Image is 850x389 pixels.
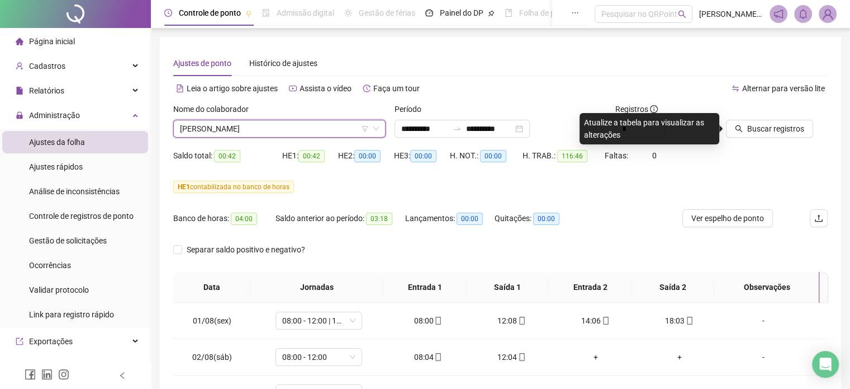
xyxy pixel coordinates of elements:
span: Leia o artigo sobre ajustes [187,84,278,93]
span: bell [798,9,808,19]
span: 02/08(sáb) [192,353,232,362]
span: Controle de ponto [179,8,241,17]
div: Quitações: [495,212,576,225]
span: instagram [58,369,69,380]
div: HE 1: [282,149,338,162]
span: facebook [25,369,36,380]
span: contabilizada no banco de horas [173,181,294,193]
div: + [563,351,629,363]
span: Registros [615,103,658,115]
span: Ver espelho de ponto [691,212,764,224]
span: Gestão de solicitações [29,236,107,245]
div: - [730,351,796,363]
span: Relatórios [29,86,64,95]
span: filter [362,125,368,132]
div: HE 2: [338,149,394,162]
span: pushpin [245,10,252,17]
div: 08:00 [395,315,461,327]
span: mobile [517,317,526,325]
div: Lançamentos: [405,212,495,225]
span: Separar saldo positivo e negativo? [182,243,310,256]
span: Página inicial [29,37,75,46]
span: 00:00 [354,150,381,162]
span: Ajustes de ponto [173,59,231,68]
span: 00:00 [533,213,559,225]
img: 83770 [819,6,836,22]
span: 00:00 [410,150,436,162]
span: mobile [517,353,526,361]
span: down [373,125,379,132]
span: pushpin [488,10,495,17]
div: Atualize a tabela para visualizar as alterações [580,113,719,144]
span: Ajustes rápidos [29,162,83,171]
div: HE 3: [394,149,450,162]
span: file-done [262,9,270,17]
span: Alternar para versão lite [742,84,825,93]
span: swap [732,85,739,92]
div: 08:04 [395,351,461,363]
span: user-add [16,62,23,70]
span: linkedin [41,369,53,380]
span: file [16,87,23,95]
span: Histórico de ajustes [249,59,317,68]
span: upload [814,214,823,223]
span: Link para registro rápido [29,310,114,319]
span: 04:00 [231,213,257,225]
th: Entrada 1 [383,272,466,303]
span: export [16,338,23,345]
span: Análise de inconsistências [29,187,120,196]
span: Validar protocolo [29,285,89,294]
div: - [730,315,796,327]
span: search [735,125,743,133]
span: info-circle [650,105,658,113]
th: Observações [714,272,819,303]
div: 18:03 [647,315,713,327]
span: Faça um tour [373,84,420,93]
span: 00:42 [298,150,325,162]
th: Saída 2 [631,272,714,303]
span: notification [773,9,783,19]
span: home [16,38,23,45]
button: Ver espelho de ponto [682,209,773,227]
div: H. TRAB.: [523,149,604,162]
span: lock [16,111,23,119]
span: 0 [652,151,657,160]
span: HE 1 [178,183,190,191]
span: Integrações [29,362,70,371]
span: history [363,85,371,92]
div: 12:04 [479,351,545,363]
th: Data [173,272,250,303]
span: 01/08(sex) [193,316,231,325]
span: ellipsis [571,9,579,17]
div: 12:08 [479,315,545,327]
span: mobile [433,353,442,361]
span: Exportações [29,337,73,346]
span: 08:00 - 12:00 | 14:00 - 18:00 [282,312,355,329]
span: RAIMUNDO CARLOS DA SILVA PICANÇO [180,120,379,137]
span: sun [344,9,352,17]
span: Observações [723,281,810,293]
span: swap-right [453,124,462,133]
span: 03:18 [366,213,392,225]
span: Administração [29,111,80,120]
span: youtube [289,85,297,92]
th: Jornadas [250,272,383,303]
span: 00:42 [214,150,240,162]
div: H. NOT.: [450,149,523,162]
div: Saldo total: [173,149,282,162]
div: + [647,351,713,363]
span: 00:00 [457,213,483,225]
span: mobile [685,317,694,325]
th: Saída 1 [466,272,549,303]
span: 08:00 - 12:00 [282,349,355,365]
span: Painel do DP [440,8,483,17]
span: Faltas: [605,151,630,160]
div: 14:06 [563,315,629,327]
span: Controle de registros de ponto [29,212,134,221]
span: Assista o vídeo [300,84,352,93]
span: Admissão digital [277,8,334,17]
span: Gestão de férias [359,8,415,17]
th: Entrada 2 [549,272,631,303]
span: Ajustes da folha [29,138,85,147]
div: Open Intercom Messenger [812,351,839,378]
